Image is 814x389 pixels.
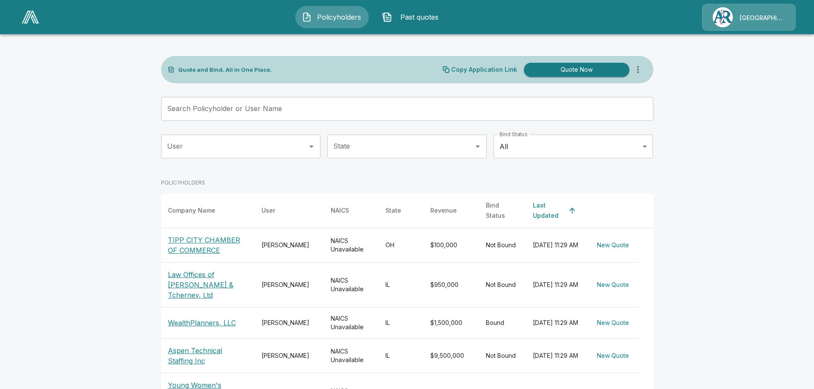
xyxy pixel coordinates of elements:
[302,12,312,22] img: Policyholders Icon
[526,228,587,263] td: [DATE] 11:29 AM
[494,135,653,158] div: All
[500,131,527,138] label: Bind Status
[479,228,526,263] td: Not Bound
[526,339,587,373] td: [DATE] 11:29 AM
[178,67,272,73] p: Quote and Bind. All in One Place.
[379,263,423,307] td: IL
[526,263,587,307] td: [DATE] 11:29 AM
[331,205,349,216] div: NAICS
[594,237,632,253] button: New Quote
[168,318,236,328] p: WealthPlanners, LLC
[385,205,401,216] div: State
[379,228,423,263] td: OH
[594,348,632,364] button: New Quote
[324,228,379,263] td: NAICS Unavailable
[295,6,369,28] button: Policyholders IconPolicyholders
[526,307,587,339] td: [DATE] 11:29 AM
[524,63,629,77] button: Quote Now
[533,200,564,221] div: Last Updated
[379,339,423,373] td: IL
[423,307,479,339] td: $1,500,000
[262,351,317,360] div: [PERSON_NAME]
[168,345,248,366] p: Aspen Technical Staffing Inc
[594,315,632,331] button: New Quote
[324,263,379,307] td: NAICS Unavailable
[315,12,362,22] span: Policyholders
[168,269,248,300] p: Law Offices of [PERSON_NAME] & Tchernev, Ltd
[382,12,392,22] img: Past quotes Icon
[423,228,479,263] td: $100,000
[430,205,457,216] div: Revenue
[324,339,379,373] td: NAICS Unavailable
[451,67,517,73] p: Copy Application Link
[629,61,646,78] button: more
[324,307,379,339] td: NAICS Unavailable
[262,205,275,216] div: User
[262,319,317,327] div: [PERSON_NAME]
[423,263,479,307] td: $950,000
[479,193,526,228] th: Bind Status
[262,241,317,249] div: [PERSON_NAME]
[379,307,423,339] td: IL
[479,339,526,373] td: Not Bound
[479,307,526,339] td: Bound
[168,205,215,216] div: Company Name
[168,235,248,255] p: TIPP CITY CHAMBER OF COMMERCE
[376,6,449,28] button: Past quotes IconPast quotes
[479,263,526,307] td: Not Bound
[22,11,39,23] img: AA Logo
[472,140,484,152] button: Open
[306,140,317,152] button: Open
[161,179,205,187] p: POLICYHOLDERS
[396,12,443,22] span: Past quotes
[520,63,629,77] a: Quote Now
[594,277,632,293] button: New Quote
[423,339,479,373] td: $9,500,000
[262,281,317,289] div: [PERSON_NAME]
